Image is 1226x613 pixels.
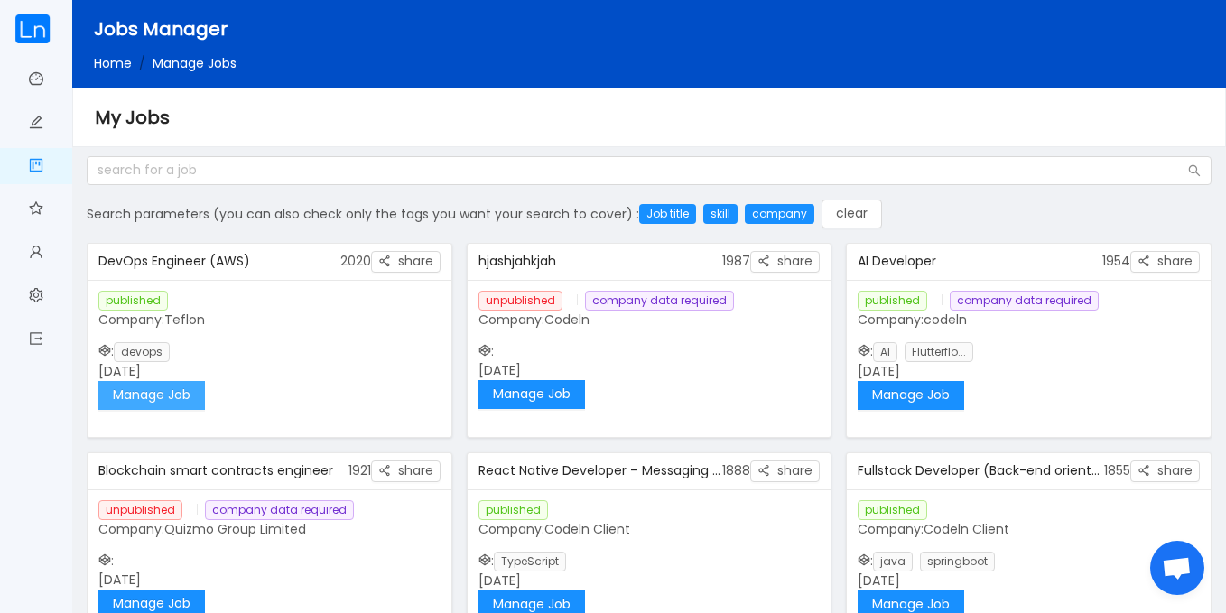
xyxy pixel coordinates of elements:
span: company data required [585,291,734,311]
span: unpublished [478,291,562,311]
span: Codeln [544,311,590,329]
span: Jobs Manager [94,16,228,42]
div: Search parameters (you can also check only the tags you want your search to cover) : [87,200,1212,228]
div: hjashjahkjah [478,245,723,278]
button: Manage Job [858,381,964,410]
p: Company: [858,520,1200,539]
a: Manage Job [98,385,205,404]
button: icon: share-altshare [750,460,820,482]
div: Job title [639,204,696,224]
a: icon: star [29,191,43,229]
a: Manage Job [858,385,964,404]
span: AI [873,342,897,362]
span: Teflon [164,311,205,329]
span: Quizmo Group Limited [164,520,306,538]
a: icon: project [29,148,43,186]
div: : [DATE] [88,280,451,421]
button: Manage Job [98,381,205,410]
i: icon: codepen [478,344,491,357]
button: icon: share-altshare [1130,251,1200,273]
a: Home [94,54,132,72]
div: company [745,204,814,224]
i: icon: codepen [478,553,491,566]
a: Manage Job [478,385,585,403]
span: 2020 [340,252,371,270]
span: published [858,291,927,311]
span: java [873,552,913,571]
i: icon: codepen [858,344,870,357]
span: 1855 [1104,461,1130,479]
div: Open chat [1150,541,1204,595]
div: : [DATE] [847,280,1211,421]
div: Blockchain smart contracts engineer [98,454,348,488]
i: icon: codepen [858,553,870,566]
button: Manage Job [478,380,585,409]
span: 1921 [348,461,371,479]
a: Manage Job [478,595,585,613]
span: springboot [920,552,995,571]
span: company data required [950,291,1099,311]
p: Company: [478,311,821,330]
p: Company: [478,520,821,539]
p: Company: [858,311,1200,330]
a: icon: user [29,235,43,273]
button: icon: share-altshare [1130,460,1200,482]
span: 1954 [1102,252,1130,270]
a: Manage Job [98,594,205,612]
span: 1987 [722,252,750,270]
span: Manage Jobs [153,54,237,72]
span: Codeln Client [924,520,1009,538]
button: icon: share-altshare [371,460,441,482]
div: React Native Developer – Messaging Application [478,454,723,488]
div: skill [703,204,738,224]
i: icon: search [1188,164,1201,177]
p: Company: [98,311,441,330]
span: devops [114,342,170,362]
a: icon: dashboard [29,61,43,99]
a: icon: edit [29,105,43,143]
span: 1888 [722,461,750,479]
div: AI Developer [858,245,1102,278]
button: icon: share-altshare [750,251,820,273]
span: codeln [924,311,967,329]
span: unpublished [98,500,182,520]
span: published [478,500,548,520]
span: My Jobs [95,105,170,130]
div: DevOps Engineer (AWS) [98,245,340,278]
button: clear [822,200,882,228]
input: search for a job [87,156,1212,185]
span: Codeln Client [544,520,630,538]
span: TypeScript [494,552,566,571]
a: Manage Job [858,595,964,613]
span: published [98,291,168,311]
div: Fullstack Developer (Back-end oriented) [858,454,1104,488]
span: company data required [205,500,354,520]
a: icon: setting [29,278,43,316]
i: icon: codepen [98,344,111,357]
i: icon: codepen [98,553,111,566]
span: Flutterflo... [905,342,973,362]
span: / [139,54,145,72]
div: : [DATE] [468,280,831,420]
button: icon: share-altshare [371,251,441,273]
p: Company: [98,520,441,539]
img: cropped.59e8b842.png [14,14,51,43]
span: published [858,500,927,520]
